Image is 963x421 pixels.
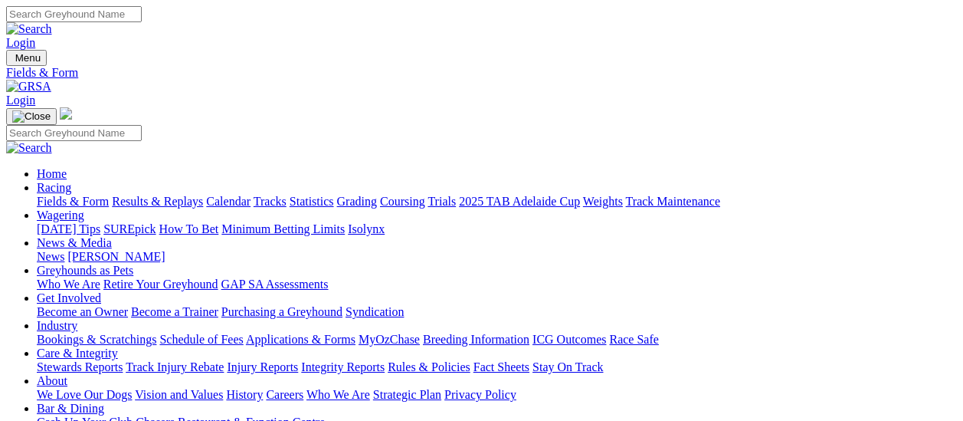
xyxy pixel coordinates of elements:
[37,250,64,263] a: News
[37,402,104,415] a: Bar & Dining
[388,360,470,373] a: Rules & Policies
[37,305,957,319] div: Get Involved
[6,80,51,94] img: GRSA
[337,195,377,208] a: Grading
[532,360,603,373] a: Stay On Track
[37,278,100,291] a: Who We Are
[221,305,342,318] a: Purchasing a Greyhound
[60,107,72,120] img: logo-grsa-white.png
[254,195,287,208] a: Tracks
[37,195,957,209] div: Racing
[246,333,355,346] a: Applications & Forms
[37,278,957,291] div: Greyhounds as Pets
[380,195,425,208] a: Coursing
[37,333,156,346] a: Bookings & Scratchings
[609,333,658,346] a: Race Safe
[444,388,516,401] a: Privacy Policy
[159,222,219,235] a: How To Bet
[6,108,57,125] button: Toggle navigation
[37,222,100,235] a: [DATE] Tips
[37,236,112,249] a: News & Media
[103,222,156,235] a: SUREpick
[37,291,101,304] a: Get Involved
[12,110,51,123] img: Close
[301,360,385,373] a: Integrity Reports
[206,195,251,208] a: Calendar
[226,388,263,401] a: History
[67,250,165,263] a: [PERSON_NAME]
[37,264,133,277] a: Greyhounds as Pets
[423,333,529,346] a: Breeding Information
[346,305,404,318] a: Syndication
[37,374,67,387] a: About
[37,360,957,374] div: Care & Integrity
[37,333,957,347] div: Industry
[112,195,203,208] a: Results & Replays
[37,167,67,180] a: Home
[37,360,123,373] a: Stewards Reports
[459,195,580,208] a: 2025 TAB Adelaide Cup
[427,195,456,208] a: Trials
[37,209,84,222] a: Wagering
[37,305,128,318] a: Become an Owner
[6,94,35,107] a: Login
[6,22,52,36] img: Search
[103,278,218,291] a: Retire Your Greyhound
[290,195,334,208] a: Statistics
[266,388,303,401] a: Careers
[6,6,142,22] input: Search
[227,360,298,373] a: Injury Reports
[37,181,71,194] a: Racing
[37,195,109,208] a: Fields & Form
[532,333,606,346] a: ICG Outcomes
[6,36,35,49] a: Login
[473,360,529,373] a: Fact Sheets
[37,388,957,402] div: About
[6,50,47,66] button: Toggle navigation
[373,388,441,401] a: Strategic Plan
[583,195,623,208] a: Weights
[6,141,52,155] img: Search
[359,333,420,346] a: MyOzChase
[221,222,345,235] a: Minimum Betting Limits
[37,347,118,360] a: Care & Integrity
[221,278,329,291] a: GAP SA Assessments
[306,388,370,401] a: Who We Are
[15,52,41,64] span: Menu
[37,222,957,236] div: Wagering
[37,388,132,401] a: We Love Our Dogs
[126,360,224,373] a: Track Injury Rebate
[37,319,77,332] a: Industry
[37,250,957,264] div: News & Media
[131,305,218,318] a: Become a Trainer
[159,333,243,346] a: Schedule of Fees
[6,125,142,141] input: Search
[135,388,223,401] a: Vision and Values
[348,222,385,235] a: Isolynx
[626,195,720,208] a: Track Maintenance
[6,66,957,80] a: Fields & Form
